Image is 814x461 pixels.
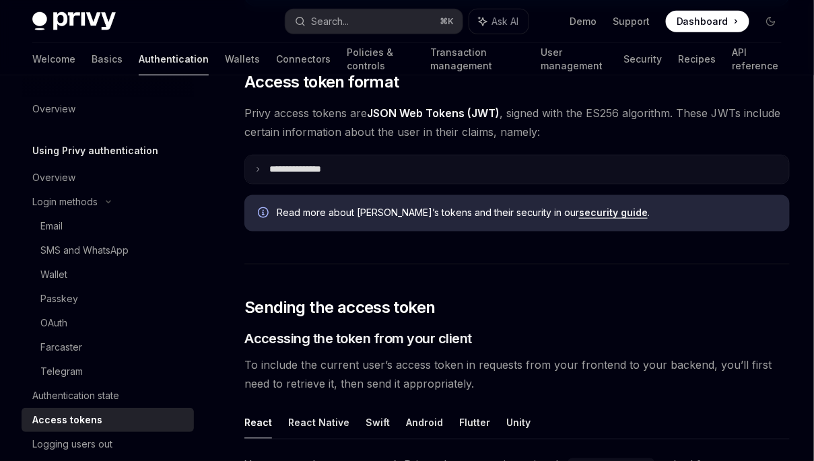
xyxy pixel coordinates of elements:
div: Authentication state [32,388,119,404]
a: API reference [732,43,782,75]
a: Demo [570,15,597,28]
a: Dashboard [666,11,749,32]
a: Overview [22,97,194,121]
h5: Using Privy authentication [32,143,158,159]
div: Email [40,218,63,234]
span: Sending the access token [244,297,436,318]
span: Accessing the token from your client [244,329,472,348]
a: User management [541,43,607,75]
span: Read more about [PERSON_NAME]’s tokens and their security in our . [277,206,776,219]
a: Support [613,15,650,28]
div: Overview [32,101,75,117]
div: Farcaster [40,339,82,355]
a: Policies & controls [347,43,415,75]
div: OAuth [40,315,67,331]
a: Wallet [22,262,194,287]
a: Recipes [678,43,716,75]
img: dark logo [32,12,116,31]
div: Wallet [40,267,67,283]
a: Authentication state [22,384,194,408]
a: Email [22,214,194,238]
button: Android [406,407,443,439]
button: Swift [366,407,390,439]
a: Logging users out [22,432,194,456]
a: Telegram [22,359,194,384]
button: Unity [506,407,531,439]
div: Access tokens [32,412,102,428]
div: SMS and WhatsApp [40,242,129,258]
button: Ask AI [469,9,529,34]
a: Passkey [22,287,194,311]
a: Overview [22,166,194,190]
div: Telegram [40,363,83,380]
a: JSON Web Tokens (JWT) [367,106,500,120]
span: ⌘ K [440,16,454,27]
div: Logging users out [32,436,112,452]
div: Passkey [40,291,78,307]
a: SMS and WhatsApp [22,238,194,262]
div: Search... [311,13,349,30]
a: OAuth [22,311,194,335]
a: Security [623,43,662,75]
button: Toggle dark mode [760,11,782,32]
a: Farcaster [22,335,194,359]
span: Access token format [244,71,399,93]
button: Flutter [459,407,490,439]
span: Ask AI [492,15,519,28]
a: security guide [579,207,648,219]
button: React Native [288,407,349,439]
a: Wallets [225,43,260,75]
span: Dashboard [677,15,728,28]
span: Privy access tokens are , signed with the ES256 algorithm. These JWTs include certain information... [244,104,790,141]
a: Authentication [139,43,209,75]
button: React [244,407,272,439]
svg: Info [258,207,271,221]
div: Login methods [32,194,98,210]
a: Basics [92,43,123,75]
a: Connectors [276,43,331,75]
span: To include the current user’s access token in requests from your frontend to your backend, you’ll... [244,356,790,394]
div: Overview [32,170,75,186]
button: Search...⌘K [285,9,462,34]
a: Access tokens [22,408,194,432]
a: Welcome [32,43,75,75]
a: Transaction management [431,43,524,75]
